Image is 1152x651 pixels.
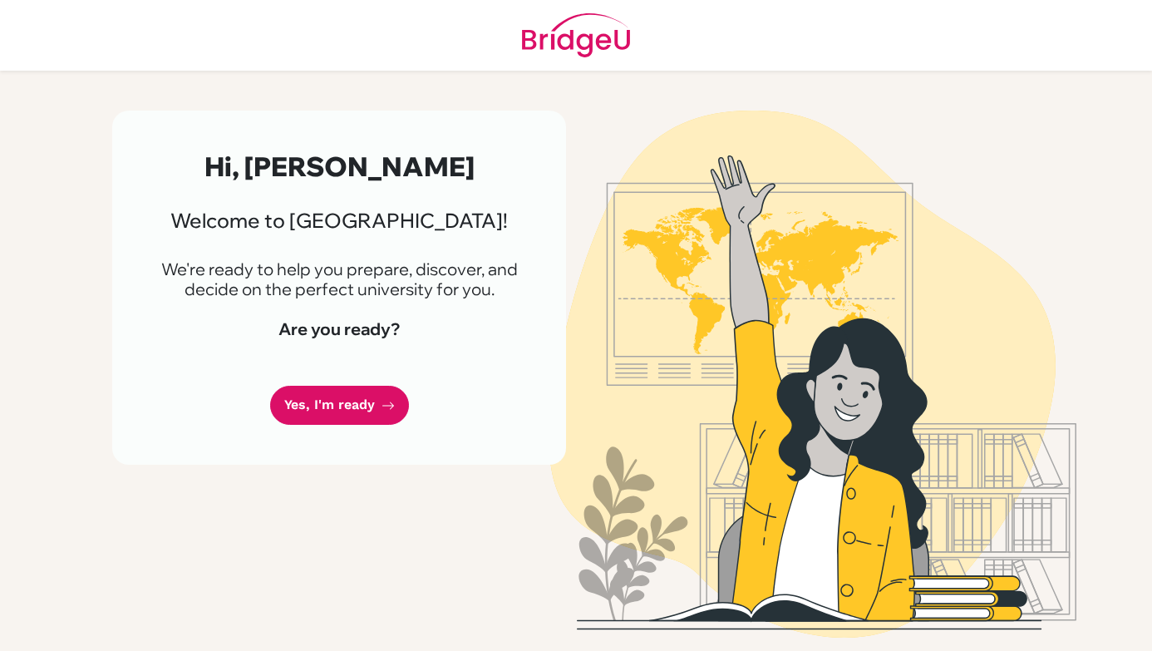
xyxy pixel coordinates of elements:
h4: Are you ready? [152,319,526,339]
p: We're ready to help you prepare, discover, and decide on the perfect university for you. [152,259,526,299]
a: Yes, I'm ready [270,386,409,425]
h3: Welcome to [GEOGRAPHIC_DATA]! [152,209,526,233]
h2: Hi, [PERSON_NAME] [152,150,526,182]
